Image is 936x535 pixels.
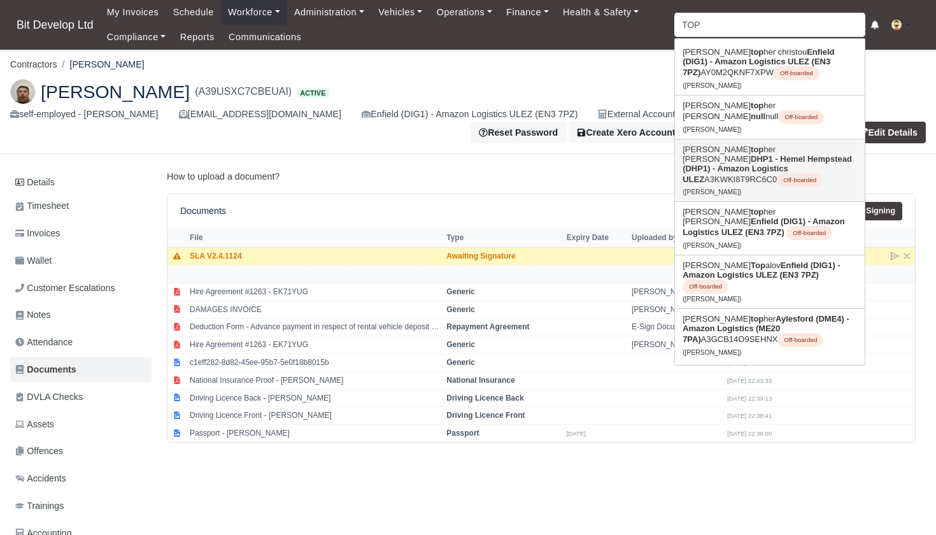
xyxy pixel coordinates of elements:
[751,145,763,154] strong: top
[567,430,586,437] small: [DATE]
[564,229,628,248] th: Expiry Date
[187,407,443,425] td: Driving Licence Front - [PERSON_NAME]
[10,248,152,273] a: Wallet
[10,303,152,327] a: Notes
[443,229,564,248] th: Type
[297,89,329,98] span: Active
[674,13,865,37] input: Search...
[751,47,763,57] strong: top
[15,471,66,486] span: Accidents
[187,283,443,301] td: Hire Agreement #1263 - EK71YUG
[872,474,936,535] iframe: Chat Widget
[683,217,845,237] strong: Enfield (DIG1) - Amazon Logistics ULEZ (EN3 7PZ)
[628,301,724,318] td: [PERSON_NAME]
[15,335,73,350] span: Attendance
[446,376,514,385] strong: National Insurance
[446,394,523,403] strong: Driving Licence Back
[683,47,834,77] strong: Enfield (DIG1) - Amazon Logistics ULEZ (EN3 7PZ)
[173,25,222,50] a: Reports
[751,260,765,270] strong: Top
[683,349,741,356] small: ([PERSON_NAME])
[446,322,529,331] strong: Repayment Agreement
[751,111,765,121] strong: null
[683,242,741,249] small: ([PERSON_NAME])
[57,57,145,72] li: [PERSON_NAME]
[569,122,684,143] button: Create Xero Account
[628,283,724,301] td: [PERSON_NAME]
[778,110,824,124] span: Off-boarded
[675,42,865,95] a: [PERSON_NAME]topher christouEnfield (DIG1) - Amazon Logistics ULEZ (EN3 7PZ)AY0M2QKNF7XPWOff-boar...
[446,305,475,314] strong: Generic
[187,371,443,389] td: National Insurance Proof - [PERSON_NAME]
[10,466,152,491] a: Accidents
[777,333,823,347] span: Off-boarded
[675,139,865,202] a: [PERSON_NAME]topher [PERSON_NAME]DHP1 - Hemel Hempstead (DHP1) - Amazon Logistics ULEZA3KWKI8T9RC...
[446,429,479,438] strong: Passport
[751,314,763,324] strong: top
[222,25,309,50] a: Communications
[100,25,173,50] a: Compliance
[15,444,63,459] span: Offences
[10,412,152,437] a: Assets
[446,287,475,296] strong: Generic
[727,430,772,437] small: [DATE] 22:36:00
[15,308,50,322] span: Notes
[15,390,83,404] span: DVLA Checks
[15,253,52,268] span: Wallet
[628,318,724,336] td: E-Sign Documents
[683,280,728,294] span: Off-boarded
[1,69,935,154] div: Jonathan Alexander Rodrigues
[675,96,865,139] a: [PERSON_NAME]topher [PERSON_NAME]nullnullOff-boarded ([PERSON_NAME])
[443,248,564,266] td: Awaiting Signature
[15,281,115,296] span: Customer Escalations
[683,82,741,89] small: ([PERSON_NAME])
[187,336,443,354] td: Hire Agreement #1263 - EK71YUG
[751,101,763,110] strong: top
[10,494,152,518] a: Trainings
[683,314,849,344] strong: Aylesford (DME4) - Amazon Logistics (ME20 7PA)
[675,309,865,362] a: [PERSON_NAME]topherAylesford (DME4) - Amazon Logistics (ME20 7PA)A3GCB14O9SEHNXOff-boarded ([PERS...
[727,395,772,402] small: [DATE] 22:39:13
[675,202,865,255] a: [PERSON_NAME]topher [PERSON_NAME]Enfield (DIG1) - Amazon Logistics ULEZ (EN3 7PZ) Off-boarded ([P...
[10,439,152,464] a: Offences
[10,276,152,301] a: Customer Escalations
[15,362,76,377] span: Documents
[446,340,475,349] strong: Generic
[187,318,443,336] td: Deduction Form - Advance payment in respect of rental vehicle deposit - £500.00
[187,354,443,372] td: c1eff282-8d82-45ee-95b7-5e0f18b8015b
[683,296,741,303] small: ([PERSON_NAME])
[683,189,741,196] small: ([PERSON_NAME])
[10,330,152,355] a: Attendance
[195,84,292,99] span: (A39USXC7CBEUAI)
[10,13,100,38] a: Bit Develop Ltd
[10,221,152,246] a: Invoices
[15,226,60,241] span: Invoices
[187,389,443,407] td: Driving Licence Back - [PERSON_NAME]
[10,107,159,122] div: self-employed - [PERSON_NAME]
[15,199,69,213] span: Timesheet
[10,385,152,410] a: DVLA Checks
[446,411,525,420] strong: Driving Licence Front
[10,59,57,69] a: Contractors
[751,207,763,217] strong: top
[598,107,687,122] div: External Accounting
[15,499,64,513] span: Trainings
[786,226,832,240] span: Off-boarded
[727,412,772,419] small: [DATE] 22:38:41
[683,260,840,280] strong: Enfield (DIG1) - Amazon Logistics ULEZ (EN3 7PZ)
[683,126,741,133] small: ([PERSON_NAME])
[10,194,152,218] a: Timesheet
[362,107,578,122] div: Enfield (DIG1) - Amazon Logistics ULEZ (EN3 7PZ)
[10,12,100,38] span: Bit Develop Ltd
[628,336,724,354] td: [PERSON_NAME]
[187,229,443,248] th: File
[187,301,443,318] td: DAMAGES INVOICE
[628,229,724,248] th: Uploaded by
[10,357,152,382] a: Documents
[471,122,566,143] button: Reset Password
[446,358,475,367] strong: Generic
[15,417,54,432] span: Assets
[10,171,152,194] a: Details
[851,122,926,143] a: Edit Details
